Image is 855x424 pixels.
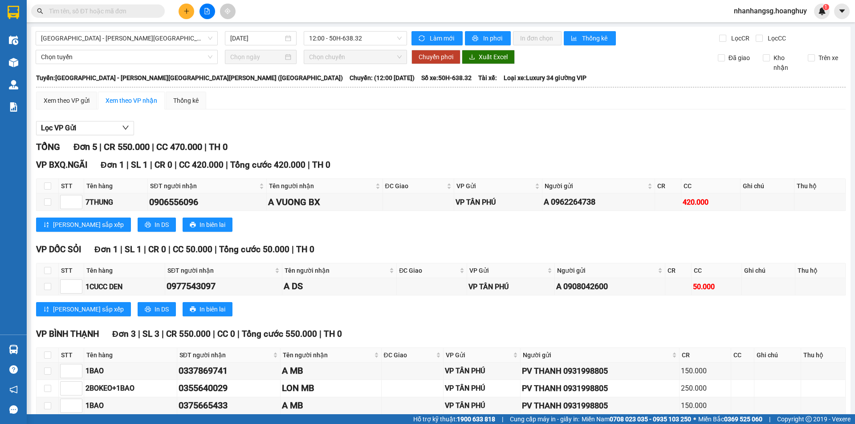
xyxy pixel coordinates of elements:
[285,266,387,275] span: Tên người nhận
[411,31,463,45] button: syncLàm mới
[85,400,175,411] div: 1BAO
[504,73,586,83] span: Loại xe: Luxury 34 giường VIP
[764,33,787,43] span: Lọc CC
[571,35,578,42] span: bar-chart
[513,31,562,45] button: In đơn chọn
[145,306,151,313] span: printer
[692,263,742,278] th: CC
[173,96,199,105] div: Thống kê
[308,160,310,170] span: |
[454,194,543,211] td: VP TÂN PHÚ
[742,263,795,278] th: Ghi chú
[131,160,148,170] span: SL 1
[681,383,729,394] div: 250.000
[149,195,265,209] div: 0906556096
[727,5,814,16] span: nhanhangsg.hoanghuy
[446,350,511,360] span: VP Gửi
[502,414,503,424] span: |
[309,32,402,45] span: 12:00 - 50H-638.32
[9,36,18,45] img: warehouse-icon
[469,266,545,275] span: VP Gửi
[148,194,267,211] td: 0906556096
[175,160,177,170] span: |
[36,160,87,170] span: VP BXQ.NGÃI
[445,365,519,376] div: VP TÂN PHÚ
[795,263,846,278] th: Thu hộ
[834,4,850,19] button: caret-down
[281,380,382,397] td: LON MB
[199,220,225,230] span: In biên lai
[801,348,846,363] th: Thu hộ
[43,306,49,313] span: sort-ascending
[681,179,741,194] th: CC
[150,160,152,170] span: |
[41,122,76,133] span: Lọc VP Gửi
[177,380,281,397] td: 0355640029
[728,33,751,43] span: Lọc CR
[120,244,122,254] span: |
[269,181,373,191] span: Tên người nhận
[754,348,801,363] th: Ghi chú
[457,416,495,423] strong: 1900 633 818
[282,399,380,412] div: A MB
[84,263,165,278] th: Tên hàng
[155,220,169,230] span: In DS
[445,383,519,394] div: VP TÂN PHÚ
[59,179,84,194] th: STT
[731,348,754,363] th: CC
[167,279,281,293] div: 0977543097
[41,32,212,45] span: Sài Gòn - Quảng Ngãi (Hàng Hoá)
[173,244,212,254] span: CC 50.000
[350,73,415,83] span: Chuyến: (12:00 [DATE])
[681,365,729,376] div: 150.000
[806,416,812,422] span: copyright
[838,7,846,15] span: caret-down
[399,266,458,275] span: ĐC Giao
[59,263,84,278] th: STT
[680,348,731,363] th: CR
[770,53,801,73] span: Kho nhận
[53,304,124,314] span: [PERSON_NAME] sắp xếp
[179,381,279,395] div: 0355640029
[281,397,382,415] td: A MB
[725,53,753,63] span: Đã giao
[106,96,157,105] div: Xem theo VP nhận
[456,197,541,208] div: VP TÂN PHÚ
[142,329,159,339] span: SL 3
[36,329,99,339] span: VP BÌNH THẠNH
[564,31,616,45] button: bar-chartThống kê
[125,244,142,254] span: SL 1
[419,35,426,42] span: sync
[522,365,678,377] div: PV THANH 0931998805
[430,33,456,43] span: Làm mới
[324,329,342,339] span: TH 0
[226,160,228,170] span: |
[9,385,18,394] span: notification
[469,54,475,61] span: download
[213,329,215,339] span: |
[183,218,232,232] button: printerIn biên lai
[177,397,281,415] td: 0375665433
[126,160,129,170] span: |
[224,8,231,14] span: aim
[36,244,81,254] span: VP DỐC SỎI
[8,6,19,19] img: logo-vxr
[230,160,305,170] span: Tổng cước 420.000
[36,218,131,232] button: sort-ascending[PERSON_NAME] sắp xếp
[465,31,511,45] button: printerIn phơi
[166,329,211,339] span: CR 550.000
[84,179,148,194] th: Tên hàng
[444,363,521,380] td: VP TÂN PHÚ
[292,244,294,254] span: |
[36,74,343,81] b: Tuyến: [GEOGRAPHIC_DATA] - [PERSON_NAME][GEOGRAPHIC_DATA][PERSON_NAME] ([GEOGRAPHIC_DATA])
[309,50,402,64] span: Chọn chuyến
[85,197,146,208] div: 7THUNG
[681,400,729,411] div: 150.000
[693,281,740,292] div: 50.000
[138,329,140,339] span: |
[179,350,271,360] span: SĐT người nhận
[152,141,154,152] span: |
[698,414,762,424] span: Miền Bắc
[85,281,163,292] div: 1CUCC DEN
[242,329,317,339] span: Tổng cước 550.000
